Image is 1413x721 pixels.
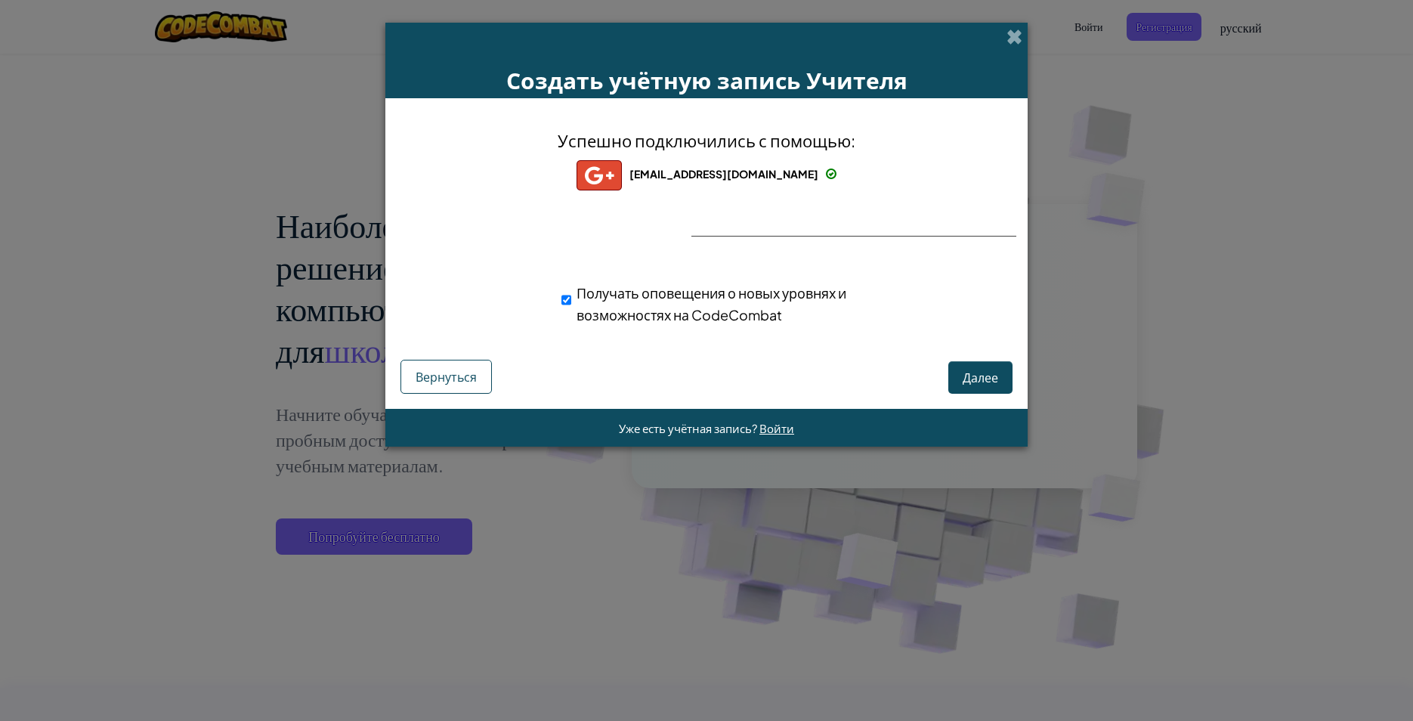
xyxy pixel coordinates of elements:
span: Вернуться [416,369,477,385]
span: Создать учётную запись Учителя [506,65,907,96]
button: Вернуться [400,360,492,394]
span: [EMAIL_ADDRESS][DOMAIN_NAME] [629,167,818,181]
img: gplus_small.png [577,160,622,190]
span: Успешно подключились с помощью: [558,130,855,151]
span: Далее [963,370,998,385]
span: Уже есть учётная запись? [619,421,759,435]
span: Получать оповещения о новых уровнях и возможностях на CodeCombat [577,284,846,323]
input: Получать оповещения о новых уровнях и возможностях на CodeCombat [561,285,571,315]
button: Далее [948,361,1013,394]
a: Войти [759,421,794,435]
